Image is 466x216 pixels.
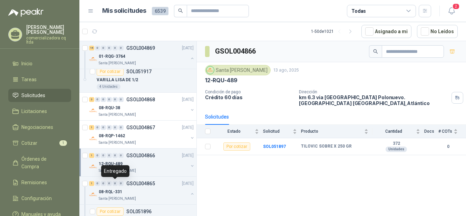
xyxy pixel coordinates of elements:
[89,106,97,115] img: Company Logo
[89,44,195,66] a: 16 0 0 0 0 0 GSOL004869[DATE] Company Logo01-RQG-3764Santa [PERSON_NAME]
[438,125,466,138] th: # COTs
[89,153,94,158] div: 1
[99,196,136,201] p: Santa [PERSON_NAME]
[424,125,438,138] th: Docs
[8,152,71,173] a: Órdenes de Compra
[373,49,378,54] span: search
[89,97,94,102] div: 3
[21,60,32,67] span: Inicio
[89,181,94,186] div: 1
[113,125,118,130] div: 0
[89,125,94,130] div: 1
[205,65,271,75] div: Santa [PERSON_NAME]
[178,8,183,13] span: search
[89,190,97,199] img: Company Logo
[445,5,458,17] button: 2
[351,7,366,15] div: Todas
[89,179,195,201] a: 1 0 0 0 0 0 GSOL004865[DATE] Company Logo08-RQL-331Santa [PERSON_NAME]
[438,129,452,134] span: # COTs
[8,73,71,86] a: Tareas
[95,46,100,50] div: 0
[21,155,65,170] span: Órdenes de Compra
[99,189,122,195] p: 08-RQL-331
[99,133,125,139] p: 08-RQP-1462
[223,142,250,151] div: Por cotizar
[182,124,194,131] p: [DATE]
[21,107,47,115] span: Licitaciones
[452,3,460,10] span: 2
[97,67,124,76] div: Por cotizar
[438,143,458,150] b: 0
[118,181,124,186] div: 0
[21,92,45,99] span: Solicitudes
[273,67,299,74] p: 13 ago, 2025
[99,60,136,66] p: Santa [PERSON_NAME]
[21,76,37,83] span: Tareas
[205,90,293,94] p: Condición de pago
[118,153,124,158] div: 0
[102,6,146,16] h1: Mis solicitudes
[89,134,97,143] img: Company Logo
[21,179,47,186] span: Remisiones
[89,46,94,50] div: 16
[107,46,112,50] div: 0
[21,123,53,131] span: Negociaciones
[182,45,194,51] p: [DATE]
[8,57,71,70] a: Inicio
[126,125,155,130] p: GSOL004867
[299,90,449,94] p: Dirección
[101,125,106,130] div: 0
[215,46,257,57] h3: GSOL004866
[89,162,97,171] img: Company Logo
[101,97,106,102] div: 0
[205,77,237,84] p: 12-RQU-489
[26,25,71,35] p: [PERSON_NAME] [PERSON_NAME]
[99,168,136,173] p: Santa [PERSON_NAME]
[126,46,155,50] p: GSOL004869
[79,65,196,93] a: Por cotizarSOL051917VARILLA LISA DE 1/24 Unidades
[182,96,194,103] p: [DATE]
[372,141,420,147] b: 372
[205,113,229,121] div: Solicitudes
[8,121,71,134] a: Negociaciones
[301,144,352,149] b: TILOVIC SOBRE X 250 GR
[8,176,71,189] a: Remisiones
[89,151,195,173] a: 1 0 0 0 0 0 GSOL004866[DATE] Company Logo12-RQU-489Santa [PERSON_NAME]
[182,180,194,187] p: [DATE]
[95,181,100,186] div: 0
[311,26,356,37] div: 1 - 50 de 1021
[263,144,286,149] a: SOL051897
[97,84,120,90] div: 4 Unidades
[8,105,71,118] a: Licitaciones
[107,125,112,130] div: 0
[97,207,124,216] div: Por cotizar
[99,161,123,167] p: 12-RQU-489
[101,46,106,50] div: 0
[372,125,424,138] th: Cantidad
[8,137,71,150] a: Cotizar1
[126,153,155,158] p: GSOL004866
[263,125,301,138] th: Solicitud
[118,46,124,50] div: 0
[113,46,118,50] div: 0
[97,77,138,83] p: VARILLA LISA DE 1/2
[95,153,100,158] div: 0
[361,25,411,38] button: Asignado a mi
[301,129,363,134] span: Producto
[99,53,125,60] p: 01-RQG-3764
[89,123,195,145] a: 1 0 0 0 0 0 GSOL004867[DATE] Company Logo08-RQP-1462Santa [PERSON_NAME]
[113,153,118,158] div: 0
[99,140,136,145] p: Santa [PERSON_NAME]
[182,152,194,159] p: [DATE]
[126,97,155,102] p: GSOL004868
[95,97,100,102] div: 0
[206,66,214,74] img: Company Logo
[372,129,415,134] span: Cantidad
[26,36,71,44] p: comercializadora cq ltda
[152,7,168,15] span: 6539
[8,192,71,205] a: Configuración
[107,153,112,158] div: 0
[8,8,43,17] img: Logo peakr
[99,105,120,111] p: 08-RQU-38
